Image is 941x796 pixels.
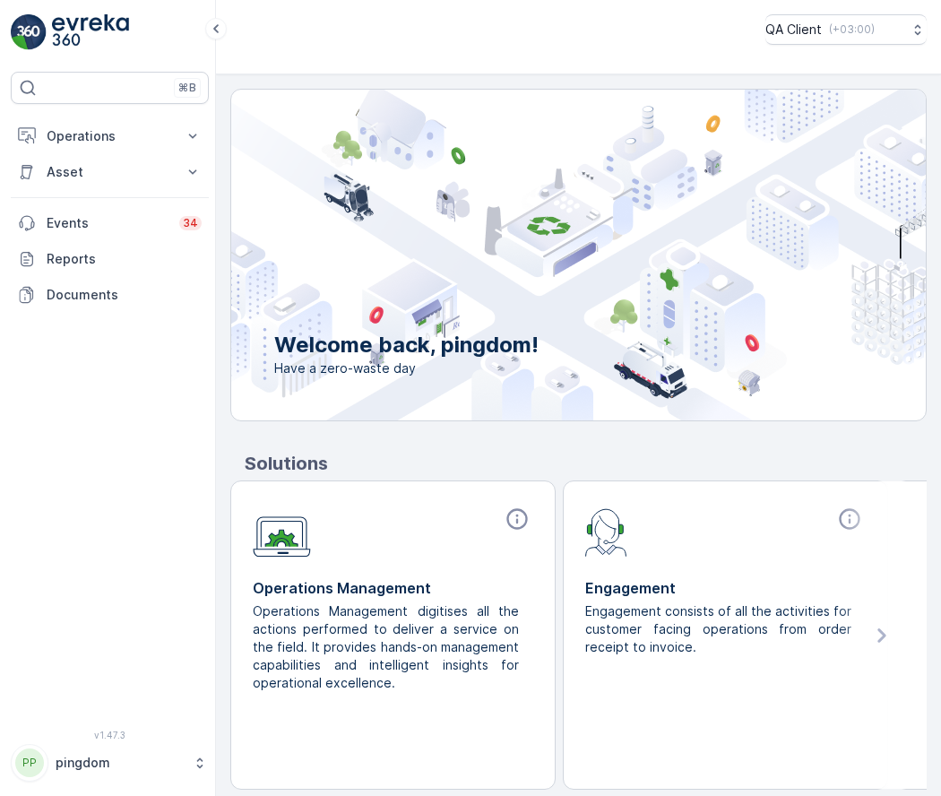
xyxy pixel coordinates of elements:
span: Have a zero-waste day [274,359,539,377]
p: Documents [47,286,202,304]
p: pingdom [56,754,184,772]
button: Asset [11,154,209,190]
a: Events34 [11,205,209,241]
button: PPpingdom [11,744,209,782]
p: QA Client [765,21,822,39]
a: Reports [11,241,209,277]
p: Reports [47,250,202,268]
p: Operations Management [253,577,533,599]
div: PP [15,748,44,777]
p: Asset [47,163,173,181]
span: v 1.47.3 [11,730,209,740]
p: ( +03:00 ) [829,22,875,37]
p: 34 [183,216,198,230]
p: Operations Management digitises all the actions performed to deliver a service on the field. It p... [253,602,519,692]
img: module-icon [585,506,627,557]
img: logo [11,14,47,50]
img: module-icon [253,506,311,558]
p: ⌘B [178,81,196,95]
a: Documents [11,277,209,313]
button: QA Client(+03:00) [765,14,927,45]
p: Welcome back, pingdom! [274,331,539,359]
p: Events [47,214,168,232]
img: city illustration [151,90,926,420]
img: logo_light-DOdMpM7g.png [52,14,129,50]
button: Operations [11,118,209,154]
p: Solutions [245,450,927,477]
p: Engagement consists of all the activities for customer facing operations from order receipt to in... [585,602,851,656]
p: Engagement [585,577,866,599]
p: Operations [47,127,173,145]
